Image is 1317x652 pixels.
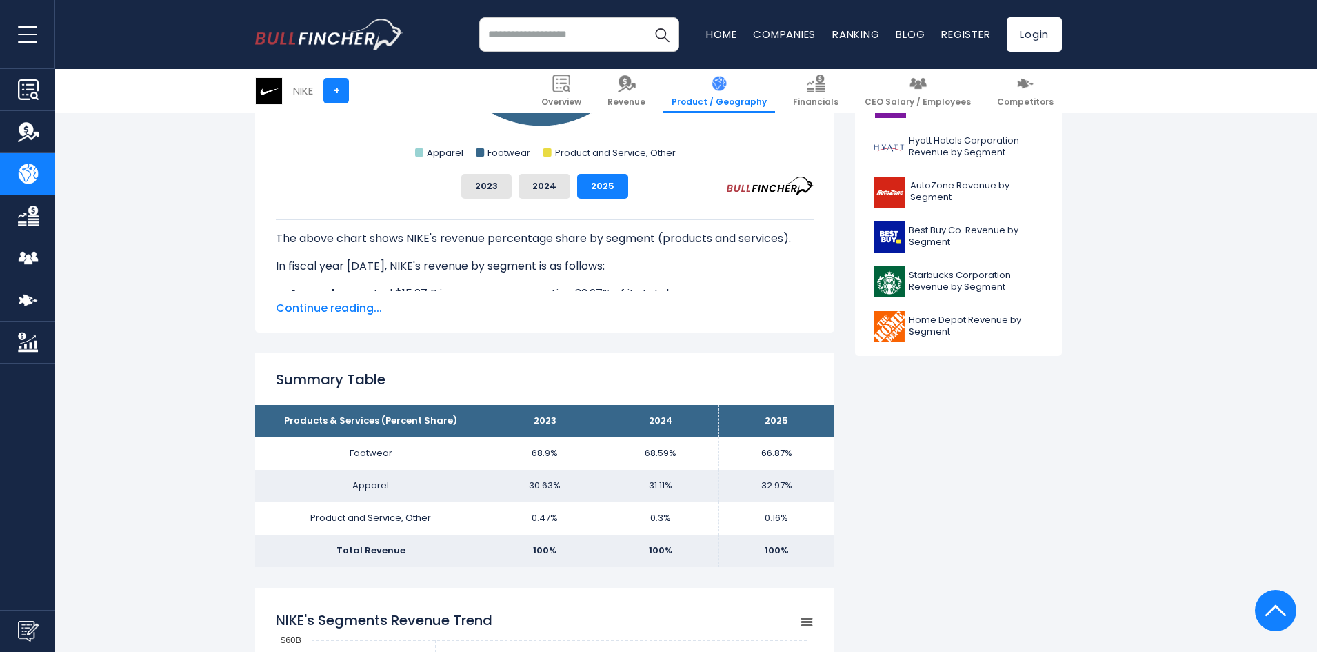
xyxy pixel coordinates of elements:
[255,502,487,535] td: Product and Service, Other
[276,286,814,302] li: generated $15.27 B in revenue, representing 32.97% of its total revenue.
[909,270,1043,293] span: Starbucks Corporation Revenue by Segment
[865,97,971,108] span: CEO Salary / Employees
[718,405,834,437] th: 2025
[865,218,1052,256] a: Best Buy Co. Revenue by Segment
[487,405,603,437] th: 2023
[276,369,814,390] h2: Summary Table
[519,174,570,199] button: 2024
[718,470,834,502] td: 32.97%
[255,405,487,437] th: Products & Services (Percent Share)
[874,311,905,342] img: HD logo
[255,19,403,50] a: Go to homepage
[487,146,530,159] text: Footwear
[856,69,979,113] a: CEO Salary / Employees
[599,69,654,113] a: Revenue
[785,69,847,113] a: Financials
[874,177,906,208] img: AZO logo
[555,146,676,159] text: Product and Service, Other
[909,315,1043,338] span: Home Depot Revenue by Segment
[663,69,775,113] a: Product / Geography
[603,437,718,470] td: 68.59%
[832,27,879,41] a: Ranking
[912,90,1043,114] span: Wayfair Revenue by Segment
[607,97,645,108] span: Revenue
[706,27,736,41] a: Home
[577,174,628,199] button: 2025
[487,502,603,535] td: 0.47%
[909,135,1043,159] span: Hyatt Hotels Corporation Revenue by Segment
[293,83,313,99] div: NIKE
[1007,17,1062,52] a: Login
[427,146,463,159] text: Apparel
[874,221,905,253] img: BBY logo
[645,17,679,52] button: Search
[533,69,590,113] a: Overview
[910,180,1043,204] span: AutoZone Revenue by Segment
[989,69,1062,113] a: Competitors
[276,300,814,317] span: Continue reading...
[603,535,718,567] td: 100%
[865,173,1052,211] a: AutoZone Revenue by Segment
[541,97,581,108] span: Overview
[290,286,334,302] b: Apparel
[487,470,603,502] td: 30.63%
[487,437,603,470] td: 68.9%
[865,308,1052,346] a: Home Depot Revenue by Segment
[255,470,487,502] td: Apparel
[255,437,487,470] td: Footwear
[718,437,834,470] td: 66.87%
[672,97,767,108] span: Product / Geography
[276,258,814,275] p: In fiscal year [DATE], NIKE's revenue by segment is as follows:
[603,405,718,437] th: 2024
[865,128,1052,166] a: Hyatt Hotels Corporation Revenue by Segment
[603,502,718,535] td: 0.3%
[603,470,718,502] td: 31.11%
[276,611,492,630] tspan: NIKE's Segments Revenue Trend
[941,27,990,41] a: Register
[874,266,905,297] img: SBUX logo
[255,535,487,567] td: Total Revenue
[718,502,834,535] td: 0.16%
[909,225,1043,248] span: Best Buy Co. Revenue by Segment
[865,263,1052,301] a: Starbucks Corporation Revenue by Segment
[255,19,403,50] img: bullfincher logo
[256,78,282,104] img: NKE logo
[276,230,814,247] p: The above chart shows NIKE's revenue percentage share by segment (products and services).
[323,78,349,103] a: +
[276,219,814,418] div: The for NIKE is the Footwear, which represents 66.87% of its total revenue. The for NIKE is the P...
[753,27,816,41] a: Companies
[874,132,905,163] img: H logo
[793,97,838,108] span: Financials
[718,535,834,567] td: 100%
[281,635,301,645] text: $60B
[461,174,512,199] button: 2023
[997,97,1054,108] span: Competitors
[896,27,925,41] a: Blog
[487,535,603,567] td: 100%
